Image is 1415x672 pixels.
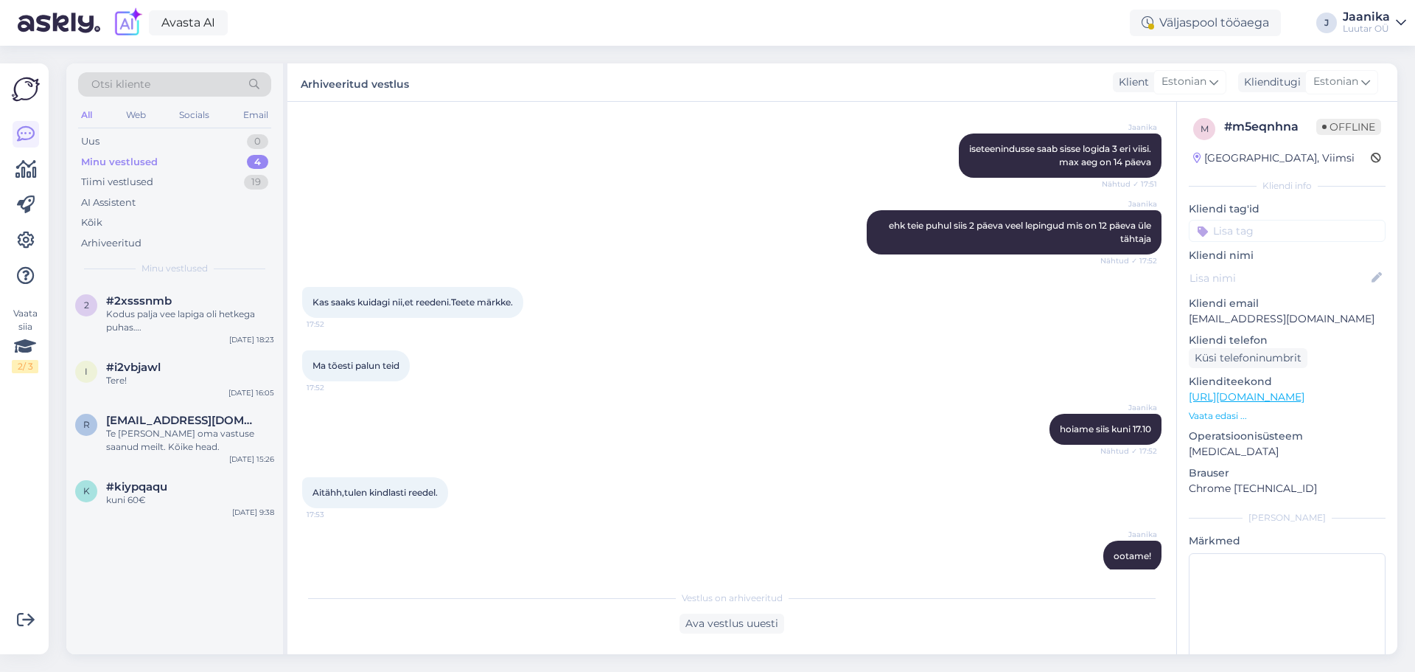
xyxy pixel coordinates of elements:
div: Vaata siia [12,307,38,373]
div: J [1316,13,1337,33]
a: Avasta AI [149,10,228,35]
p: Chrome [TECHNICAL_ID] [1189,481,1386,496]
div: Klient [1113,75,1149,90]
div: 19 [244,175,268,190]
div: Jaanika [1343,11,1390,23]
span: Jaanika [1102,122,1157,133]
div: Kodus palja vee lapiga oli hetkega puhas…. [106,308,274,334]
div: Te [PERSON_NAME] oma vastuse saanud meilt. Kõike head. [106,427,274,454]
span: Aitähh,tulen kindlasti reedel. [312,487,438,498]
div: All [78,105,95,125]
p: [EMAIL_ADDRESS][DOMAIN_NAME] [1189,311,1386,327]
span: hoiame siis kuni 17.10 [1060,423,1151,434]
img: explore-ai [112,7,143,38]
span: Nähtud ✓ 17:51 [1102,179,1157,190]
div: Web [123,105,149,125]
span: Offline [1316,119,1381,135]
span: Nähtud ✓ 17:52 [1100,255,1157,266]
div: [GEOGRAPHIC_DATA], Viimsi [1193,150,1355,166]
div: Socials [176,105,212,125]
div: Kliendi info [1189,179,1386,193]
p: [MEDICAL_DATA] [1189,444,1386,460]
span: Ma tõesti palun teid [312,360,399,371]
span: ehk teie puhul siis 2 päeva veel lepingud mis on 12 päeva üle tähtaja [889,220,1153,244]
p: Operatsioonisüsteem [1189,429,1386,444]
div: 4 [247,155,268,170]
p: Märkmed [1189,533,1386,549]
div: Kõik [81,215,102,230]
span: Estonian [1313,74,1358,90]
div: Ava vestlus uuesti [679,614,784,634]
label: Arhiveeritud vestlus [301,72,409,92]
p: Kliendi tag'id [1189,201,1386,217]
div: [DATE] 18:23 [229,334,274,345]
p: Klienditeekond [1189,374,1386,389]
span: Kas saaks kuidagi nii,et reedeni.Teete märkke. [312,297,513,308]
div: 0 [247,134,268,149]
div: Klienditugi [1238,75,1301,90]
div: Väljaspool tööaega [1130,10,1281,36]
span: raimivarik@gmail.com [106,414,259,427]
span: 17:52 [307,382,362,393]
div: Küsi telefoninumbrit [1189,348,1307,368]
p: Brauser [1189,465,1386,481]
span: k [83,485,90,496]
a: [URL][DOMAIN_NAME] [1189,390,1304,403]
span: ootame! [1114,550,1151,561]
p: Kliendi nimi [1189,248,1386,263]
span: iseteenindusse saab sisse logida 3 eri viisi. max aeg on 14 päeva [969,143,1151,167]
p: Kliendi telefon [1189,333,1386,348]
span: 17:53 [307,509,362,520]
input: Lisa nimi [1189,270,1369,286]
p: Vaata edasi ... [1189,409,1386,423]
span: #i2vbjawl [106,361,161,374]
span: Otsi kliente [91,77,150,92]
img: Askly Logo [12,75,40,103]
span: 17:52 [307,319,362,330]
div: [PERSON_NAME] [1189,511,1386,524]
span: Jaanika [1102,402,1157,413]
div: 2 / 3 [12,360,38,373]
div: [DATE] 15:26 [229,454,274,465]
span: 2 [84,299,89,311]
div: Arhiveeritud [81,236,141,251]
div: AI Assistent [81,195,136,210]
p: Kliendi email [1189,296,1386,311]
div: [DATE] 9:38 [232,507,274,518]
div: [DATE] 16:05 [228,387,274,398]
input: Lisa tag [1189,220,1386,242]
a: JaanikaLuutar OÜ [1343,11,1406,35]
div: Luutar OÜ [1343,23,1390,35]
span: Jaanika [1102,529,1157,540]
div: Uus [81,134,99,149]
span: i [85,366,88,377]
span: Minu vestlused [141,262,208,275]
span: Nähtud ✓ 17:52 [1100,446,1157,457]
span: Estonian [1161,74,1206,90]
span: r [83,419,90,430]
div: kuni 60€ [106,493,274,507]
span: #2xsssnmb [106,294,172,308]
div: # m5eqnhna [1224,118,1316,136]
div: Email [240,105,271,125]
div: Tere! [106,374,274,387]
span: Jaanika [1102,198,1157,209]
span: #kiypqaqu [106,480,167,493]
span: m [1201,123,1209,134]
div: Tiimi vestlused [81,175,153,190]
span: Vestlus on arhiveeritud [682,592,783,605]
div: Minu vestlused [81,155,158,170]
